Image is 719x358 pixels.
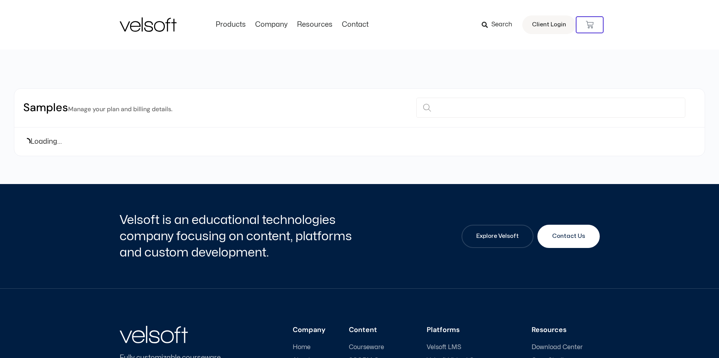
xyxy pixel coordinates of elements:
h2: Velsoft is an educational technologies company focusing on content, platforms and custom developm... [120,212,358,260]
span: Explore Velsoft [476,232,519,241]
a: Explore Velsoft [462,225,534,248]
span: Search [491,20,512,30]
h3: Platforms [427,326,508,334]
span: Download Center [532,344,583,351]
h3: Content [349,326,403,334]
a: CompanyMenu Toggle [251,21,292,29]
a: Home [293,344,326,351]
span: Client Login [532,20,566,30]
a: ProductsMenu Toggle [211,21,251,29]
a: ContactMenu Toggle [337,21,373,29]
span: Courseware [349,344,384,351]
img: Velsoft Training Materials [120,17,177,32]
span: Loading... [31,136,62,147]
span: Contact Us [552,232,585,241]
small: Manage your plan and billing details. [68,105,172,113]
h3: Company [293,326,326,334]
a: ResourcesMenu Toggle [292,21,337,29]
a: Search [482,18,518,31]
span: Home [293,344,311,351]
h3: Resources [532,326,600,334]
a: Contact Us [537,225,600,248]
a: Courseware [349,344,403,351]
span: Velsoft LMS [427,344,461,351]
a: Download Center [532,344,600,351]
a: Velsoft LMS [427,344,508,351]
h2: Samples [23,100,172,115]
a: Client Login [522,15,576,34]
nav: Menu [211,21,373,29]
